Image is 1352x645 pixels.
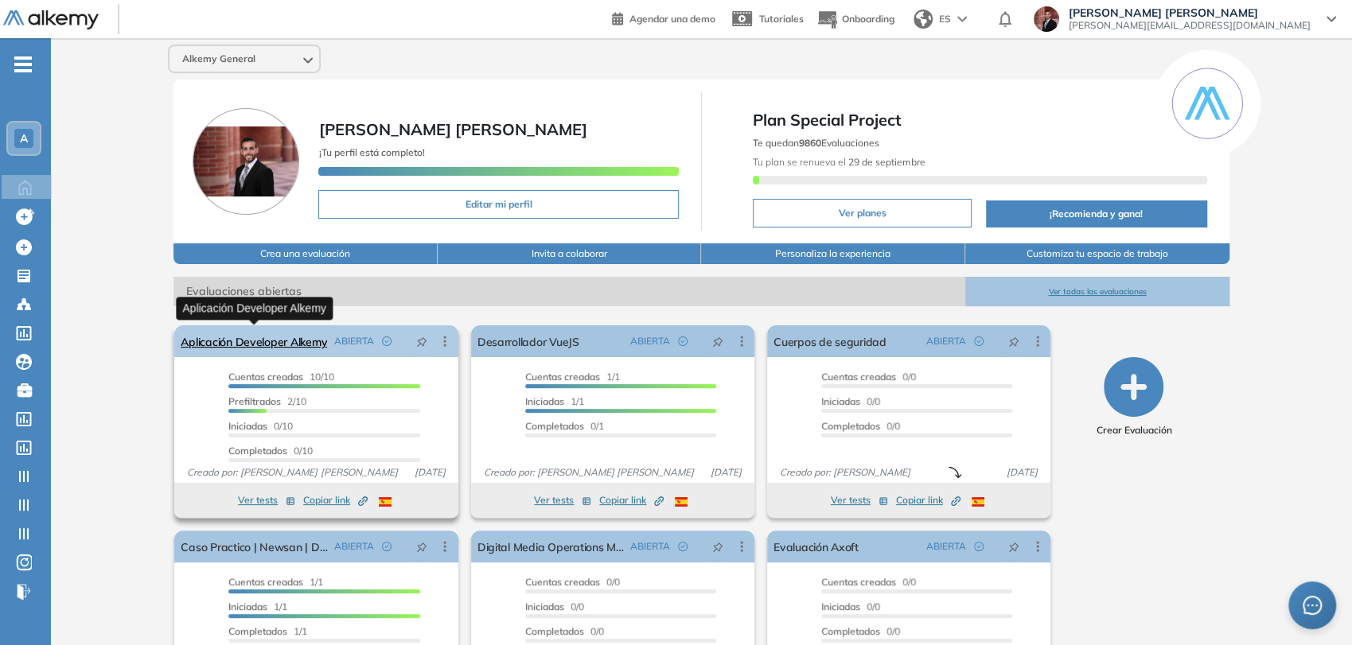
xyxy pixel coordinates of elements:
[477,325,579,357] a: Desarrollador VueJS
[816,2,894,37] button: Onboarding
[939,12,951,26] span: ES
[821,420,880,432] span: Completados
[534,491,591,510] button: Ver tests
[334,539,374,554] span: ABIERTA
[525,420,604,432] span: 0/1
[416,335,427,348] span: pushpin
[612,8,715,27] a: Agendar una demo
[525,420,584,432] span: Completados
[228,395,281,407] span: Prefiltrados
[525,371,620,383] span: 1/1
[228,600,267,612] span: Iniciadas
[842,13,894,25] span: Onboarding
[712,335,723,348] span: pushpin
[926,334,966,348] span: ABIERTA
[173,277,965,306] span: Evaluaciones abiertas
[821,625,900,637] span: 0/0
[759,13,804,25] span: Tutoriales
[753,108,1207,132] span: Plan Special Project
[14,63,32,66] i: -
[228,625,287,637] span: Completados
[974,336,984,346] span: check-circle
[1096,423,1171,437] span: Crear Evaluación
[1069,19,1311,32] span: [PERSON_NAME][EMAIL_ADDRESS][DOMAIN_NAME]
[957,16,967,22] img: arrow
[1000,465,1044,480] span: [DATE]
[996,534,1031,559] button: pushpin
[318,119,586,139] span: [PERSON_NAME] [PERSON_NAME]
[525,600,584,612] span: 0/0
[821,371,916,383] span: 0/0
[525,625,584,637] span: Completados
[753,156,925,168] span: Tu plan se renueva el
[1302,595,1323,616] span: message
[228,420,267,432] span: Iniciadas
[228,395,306,407] span: 2/10
[228,625,307,637] span: 1/1
[821,395,880,407] span: 0/0
[675,497,688,507] img: ESP
[193,108,299,215] img: Foto de perfil
[228,445,313,457] span: 0/10
[821,600,860,612] span: Iniciadas
[821,625,880,637] span: Completados
[379,497,392,507] img: ESP
[228,600,287,612] span: 1/1
[599,493,664,507] span: Copiar link
[404,534,439,559] button: pushpin
[773,325,886,357] a: Cuerpos de seguridad
[438,243,702,264] button: Invita a colaborar
[1096,357,1171,437] button: Crear Evaluación
[1069,6,1311,19] span: [PERSON_NAME] [PERSON_NAME]
[181,465,403,480] span: Creado por: [PERSON_NAME] [PERSON_NAME]
[228,371,334,383] span: 10/10
[821,420,900,432] span: 0/0
[753,137,879,149] span: Te quedan Evaluaciones
[181,530,327,562] a: Caso Practico | Newsan | Digital Media Manager
[1008,540,1019,553] span: pushpin
[630,539,670,554] span: ABIERTA
[700,534,735,559] button: pushpin
[525,395,564,407] span: Iniciadas
[773,530,859,562] a: Evaluación Axoft
[773,465,917,480] span: Creado por: [PERSON_NAME]
[965,243,1229,264] button: Customiza tu espacio de trabajo
[630,334,670,348] span: ABIERTA
[599,491,664,510] button: Copiar link
[228,420,293,432] span: 0/10
[831,491,888,510] button: Ver tests
[678,542,688,551] span: check-circle
[20,132,28,145] span: A
[303,491,368,510] button: Copiar link
[753,199,972,227] button: Ver planes
[176,297,333,320] div: Aplicación Developer Alkemy
[965,277,1229,306] button: Ver todas las evaluaciones
[821,600,880,612] span: 0/0
[704,465,748,480] span: [DATE]
[477,465,700,480] span: Creado por: [PERSON_NAME] [PERSON_NAME]
[821,371,896,383] span: Cuentas creadas
[303,493,368,507] span: Copiar link
[701,243,965,264] button: Personaliza la experiencia
[986,200,1207,227] button: ¡Recomienda y gana!
[416,540,427,553] span: pushpin
[896,493,960,507] span: Copiar link
[700,328,735,354] button: pushpin
[525,600,564,612] span: Iniciadas
[972,497,984,507] img: ESP
[334,334,374,348] span: ABIERTA
[821,395,860,407] span: Iniciadas
[382,542,392,551] span: check-circle
[238,491,295,510] button: Ver tests
[382,336,392,346] span: check-circle
[525,395,584,407] span: 1/1
[181,325,327,357] a: Aplicación Developer Alkemy
[318,190,679,219] button: Editar mi perfil
[821,576,916,588] span: 0/0
[182,52,255,65] span: Alkemy General
[228,576,323,588] span: 1/1
[228,445,287,457] span: Completados
[228,576,303,588] span: Cuentas creadas
[525,576,600,588] span: Cuentas creadas
[926,539,966,554] span: ABIERTA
